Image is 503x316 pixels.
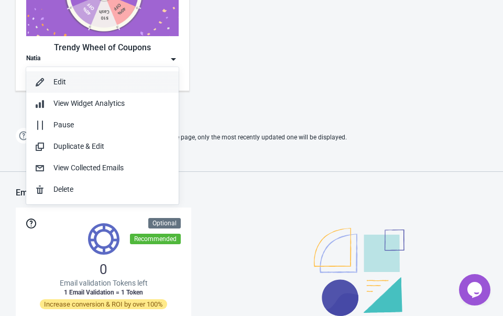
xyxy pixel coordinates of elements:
[26,114,179,136] button: Pause
[26,41,179,54] div: Trendy Wheel of Coupons
[53,99,125,107] span: View Widget Analytics
[53,77,170,88] div: Edit
[130,234,181,244] div: Recommended
[26,71,179,93] button: Edit
[148,218,181,228] div: Optional
[37,129,347,146] span: If two Widgets are enabled and targeting the same page, only the most recently updated one will b...
[53,141,170,152] div: Duplicate & Edit
[53,119,170,130] div: Pause
[168,54,179,64] img: dropdown.png
[26,157,179,179] button: View Collected Emails
[26,136,179,157] button: Duplicate & Edit
[53,162,170,173] div: View Collected Emails
[88,223,119,255] img: tokens.svg
[314,228,404,316] img: illustration.svg
[60,278,148,288] span: Email validation Tokens left
[64,288,143,297] span: 1 Email Validation = 1 Token
[26,179,179,200] button: Delete
[459,274,493,306] iframe: chat widget
[16,128,31,144] img: help.png
[26,93,179,114] button: View Widget Analytics
[40,299,167,309] span: Increase conversion & ROI by over 100%
[53,184,170,195] div: Delete
[26,54,40,64] div: Natia
[100,261,107,278] span: 0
